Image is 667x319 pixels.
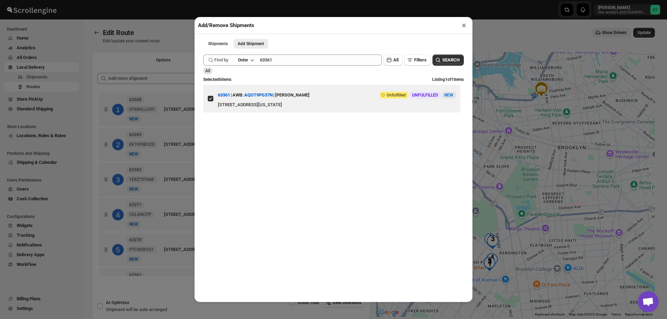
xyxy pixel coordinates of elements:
[384,54,403,66] button: All
[214,57,228,64] span: Find by
[208,41,228,47] span: Shipments
[387,92,406,98] span: Unfulfilled
[218,92,230,98] button: 63361
[433,54,464,66] button: SEARCH
[238,41,264,47] span: Add Shipment
[404,54,431,66] button: Filters
[218,101,456,108] div: [STREET_ADDRESS][US_STATE]
[442,57,460,64] span: SEARCH
[234,55,258,65] button: Order
[432,77,464,82] span: Listing 1 of 1 items
[205,68,210,73] span: All
[232,92,244,99] span: AWB:
[198,22,254,29] h2: Add/Remove Shipments
[260,54,382,66] input: Enter value here
[638,291,659,312] a: Open chat
[218,89,310,101] div: | |
[459,20,469,30] button: ×
[275,89,310,101] div: [PERSON_NAME]
[92,67,371,279] div: Selected Shipments
[238,57,248,63] div: Order
[412,92,438,98] span: UNFULFILLED
[203,77,231,82] span: Selected 6 items
[244,92,273,98] button: AQOT9PG37N
[444,93,453,98] span: NEW
[393,57,398,62] span: All
[414,57,427,62] span: Filters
